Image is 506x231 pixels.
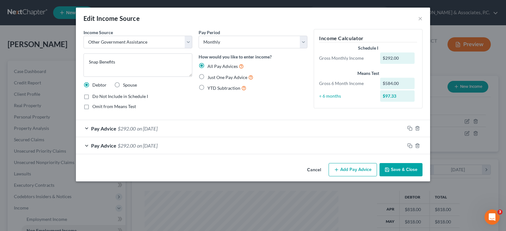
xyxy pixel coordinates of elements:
[137,125,157,131] span: on [DATE]
[207,85,240,91] span: YTD Subtraction
[418,15,423,22] button: ×
[92,104,136,109] span: Omit from Means Test
[380,52,415,64] div: $292.00
[91,143,116,149] span: Pay Advice
[319,34,417,42] h5: Income Calculator
[91,125,116,131] span: Pay Advice
[302,164,326,176] button: Cancel
[319,70,417,76] div: Means Test
[83,30,113,35] span: Income Source
[207,75,247,80] span: Just One Pay Advice
[199,29,220,36] label: Pay Period
[92,82,107,88] span: Debtor
[497,210,503,215] span: 3
[83,14,140,23] div: Edit Income Source
[199,53,272,60] label: How would you like to enter income?
[316,93,377,99] div: ÷ 6 months
[380,90,415,102] div: $97.33
[319,45,417,51] div: Schedule I
[316,80,377,87] div: Gross 6 Month Income
[380,78,415,89] div: $584.00
[207,64,238,69] span: All Pay Advices
[118,125,136,131] span: $292.00
[484,210,500,225] iframe: Intercom live chat
[137,143,157,149] span: on [DATE]
[92,94,148,99] span: Do Not Include in Schedule I
[316,55,377,61] div: Gross Monthly Income
[123,82,137,88] span: Spouse
[379,163,423,176] button: Save & Close
[329,163,377,176] button: Add Pay Advice
[118,143,136,149] span: $292.00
